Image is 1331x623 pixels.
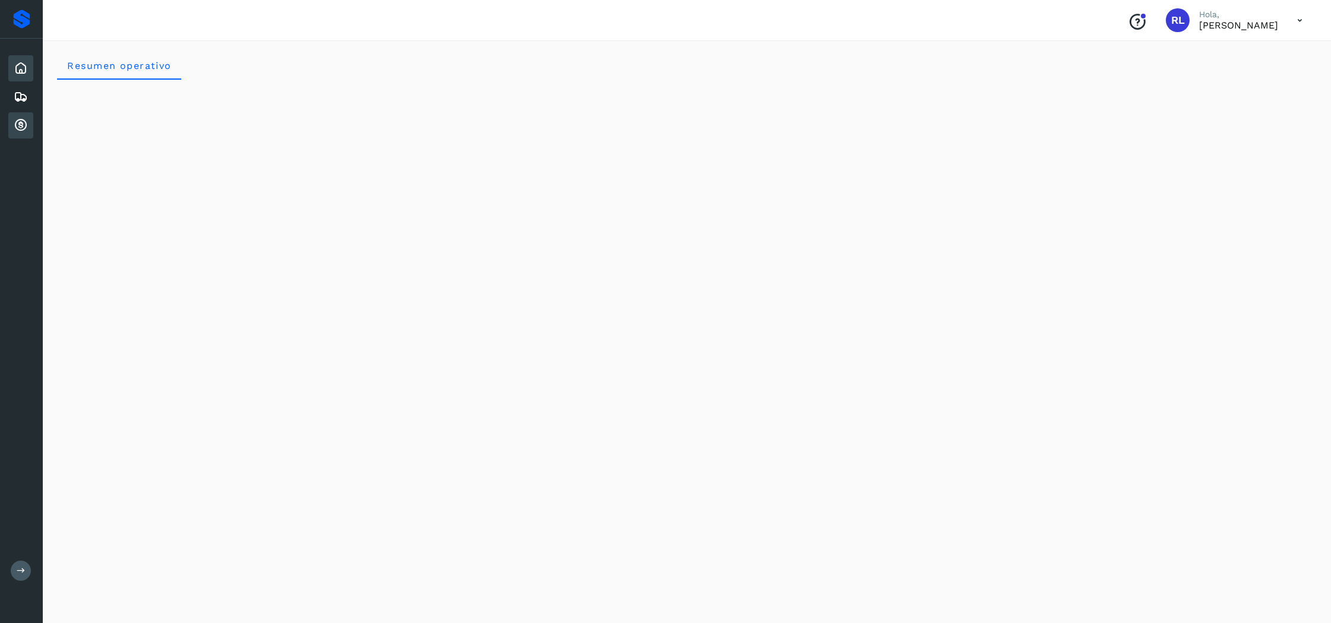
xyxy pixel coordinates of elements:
div: Cuentas por cobrar [8,112,33,139]
div: Inicio [8,55,33,81]
span: Resumen operativo [67,60,172,71]
p: Rafael Lopez Arceo [1199,20,1278,31]
p: Hola, [1199,10,1278,20]
div: Embarques [8,84,33,110]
